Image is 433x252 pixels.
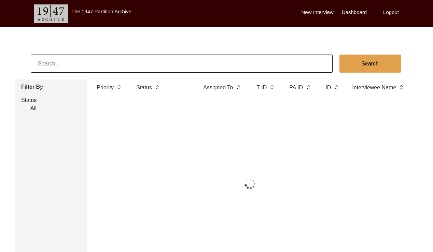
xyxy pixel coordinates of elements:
[116,84,121,91] img: sort-button.png
[342,9,367,16] label: Dashboard
[352,84,396,92] label: Interviewee Name
[31,55,333,73] input: Search...
[399,84,404,91] img: sort-button.png
[236,84,240,91] img: sort-button.png
[34,4,68,23] img: header-logo.png
[136,84,152,92] label: Status
[26,104,37,113] label: All
[224,167,276,201] img: 1*9EBHIOzhE1XfMYoKz1JcsQ.gif
[256,84,267,92] label: T ID
[21,83,82,91] label: Filter By
[334,84,338,91] img: sort-button.png
[339,55,401,73] button: Search
[306,84,310,91] img: sort-button.png
[97,84,114,92] label: Priority
[203,84,233,92] label: Assigned To
[289,84,303,92] label: PA ID
[155,84,159,91] img: sort-button.png
[21,96,82,104] label: Status
[325,84,331,92] label: ID
[26,106,30,110] input: All
[269,84,274,91] img: sort-button.png
[302,9,334,16] label: New Interview
[383,9,399,16] label: Logout
[71,9,131,14] label: The 1947 Partition Archive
